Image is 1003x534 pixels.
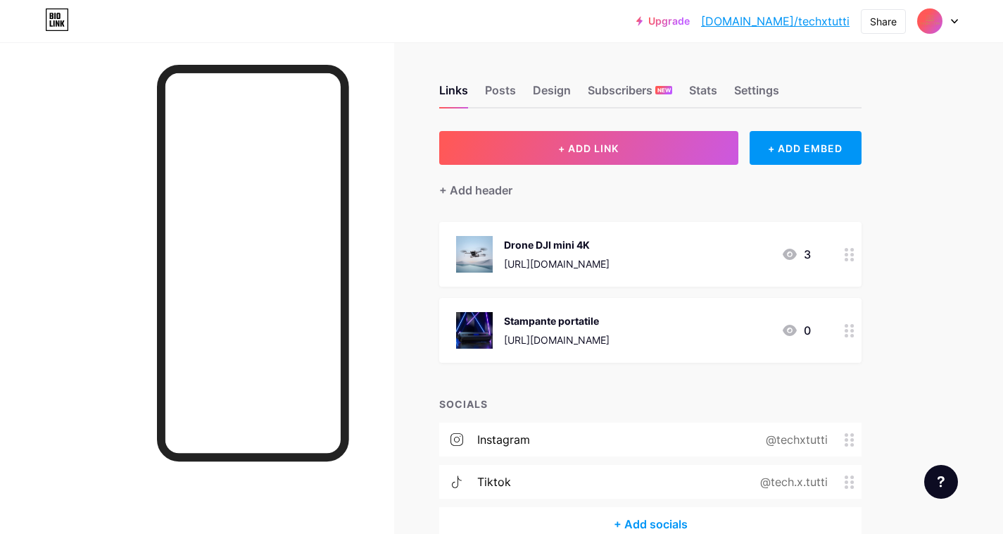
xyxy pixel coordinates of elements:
a: Upgrade [636,15,690,27]
div: Share [870,14,897,29]
div: SOCIALS [439,397,862,411]
div: Stats [689,82,717,107]
div: 0 [781,322,811,339]
div: Links [439,82,468,107]
div: + ADD EMBED [750,131,862,165]
div: + Add header [439,182,512,199]
a: [DOMAIN_NAME]/techxtutti [701,13,850,30]
button: + ADD LINK [439,131,738,165]
div: Stampante portatile [504,313,610,328]
div: @tech.x.tutti [738,473,845,490]
div: [URL][DOMAIN_NAME] [504,333,610,347]
span: + ADD LINK [558,142,619,154]
div: Subscribers [588,82,672,107]
div: Drone DJI mini 4K [504,237,610,252]
div: instagram [477,431,530,448]
img: Drone DJI mini 4K [456,236,493,273]
div: 3 [781,246,811,263]
div: tiktok [477,473,511,490]
div: Settings [734,82,779,107]
div: Posts [485,82,516,107]
div: [URL][DOMAIN_NAME] [504,256,610,271]
span: NEW [657,86,671,94]
img: techxtutti [916,8,943,35]
div: @techxtutti [743,431,845,448]
img: Stampante portatile [456,312,493,349]
div: Design [533,82,571,107]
